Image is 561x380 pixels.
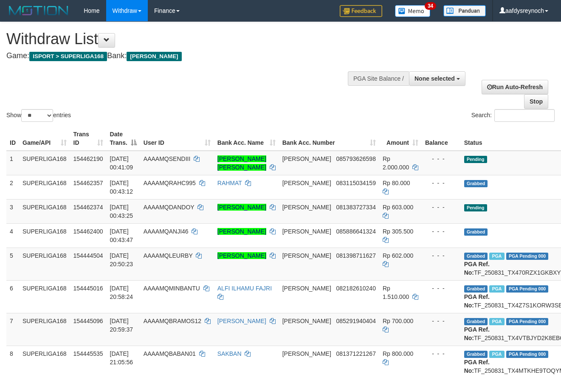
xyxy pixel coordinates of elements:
span: PGA Pending [506,285,549,293]
th: Date Trans.: activate to sort column descending [107,127,140,151]
span: [DATE] 00:43:12 [110,180,133,195]
span: Copy 085886641324 to clipboard [336,228,376,235]
span: 154445535 [73,350,103,357]
span: Grabbed [464,180,488,187]
td: 4 [6,223,19,248]
span: Marked by aafheankoy [489,351,504,358]
span: AAAAMQRAHC995 [144,180,196,186]
span: [DATE] 20:59:37 [110,318,133,333]
span: Copy 081398711627 to clipboard [336,252,376,259]
h4: Game: Bank: [6,52,366,60]
span: [DATE] 20:58:24 [110,285,133,300]
span: Pending [464,156,487,163]
span: Marked by aafounsreynich [489,253,504,260]
span: Copy 081371221267 to clipboard [336,350,376,357]
th: Bank Acc. Name: activate to sort column ascending [214,127,279,151]
a: [PERSON_NAME] [217,252,266,259]
td: 5 [6,248,19,280]
span: Rp 800.000 [383,350,413,357]
span: PGA Pending [506,253,549,260]
a: RAHMAT [217,180,242,186]
div: - - - [425,227,457,236]
span: Grabbed [464,318,488,325]
div: - - - [425,155,457,163]
a: [PERSON_NAME] [217,318,266,324]
span: ISPORT > SUPERLIGA168 [29,52,107,61]
span: Copy 083115034159 to clipboard [336,180,376,186]
a: Run Auto-Refresh [482,80,548,94]
span: [PERSON_NAME] [282,252,331,259]
span: PGA Pending [506,318,549,325]
span: 154462374 [73,204,103,211]
span: Marked by aafheankoy [489,285,504,293]
span: Rp 603.000 [383,204,413,211]
span: 154462400 [73,228,103,235]
img: MOTION_logo.png [6,4,71,17]
img: Button%20Memo.svg [395,5,431,17]
th: Game/API: activate to sort column ascending [19,127,70,151]
span: [PERSON_NAME] [282,155,331,162]
span: Copy 081383727334 to clipboard [336,204,376,211]
a: [PERSON_NAME] [217,204,266,211]
b: PGA Ref. No: [464,261,490,276]
td: 8 [6,346,19,378]
span: PGA Pending [506,351,549,358]
th: Amount: activate to sort column ascending [379,127,422,151]
span: Rp 700.000 [383,318,413,324]
div: - - - [425,203,457,211]
th: Bank Acc. Number: activate to sort column ascending [279,127,379,151]
span: 34 [425,2,436,10]
div: - - - [425,284,457,293]
div: - - - [425,317,457,325]
input: Search: [494,109,555,122]
span: Grabbed [464,285,488,293]
span: [PERSON_NAME] [282,180,331,186]
span: Grabbed [464,351,488,358]
span: Rp 602.000 [383,252,413,259]
span: Copy 085793626598 to clipboard [336,155,376,162]
span: [DATE] 20:50:23 [110,252,133,267]
span: AAAAMQANJI46 [144,228,189,235]
div: PGA Site Balance / [348,71,409,86]
span: 154462190 [73,155,103,162]
a: Stop [524,94,548,109]
td: SUPERLIGA168 [19,199,70,223]
label: Show entries [6,109,71,122]
td: SUPERLIGA168 [19,313,70,346]
span: 154462357 [73,180,103,186]
span: [DATE] 00:41:09 [110,155,133,171]
div: - - - [425,349,457,358]
span: 154444504 [73,252,103,259]
span: [PERSON_NAME] [282,318,331,324]
span: 154445096 [73,318,103,324]
td: SUPERLIGA168 [19,346,70,378]
span: 154445016 [73,285,103,292]
span: Copy 085291940404 to clipboard [336,318,376,324]
span: Rp 80.000 [383,180,410,186]
th: User ID: activate to sort column ascending [140,127,214,151]
span: [PERSON_NAME] [282,204,331,211]
span: Rp 305.500 [383,228,413,235]
img: panduan.png [443,5,486,17]
span: Rp 1.510.000 [383,285,409,300]
b: PGA Ref. No: [464,293,490,309]
span: AAAAMQMINBANTU [144,285,200,292]
span: [PERSON_NAME] [282,285,331,292]
th: Balance [422,127,461,151]
td: 2 [6,175,19,199]
div: - - - [425,251,457,260]
a: SAKBAN [217,350,242,357]
span: AAAAMQBABAN01 [144,350,196,357]
td: 3 [6,199,19,223]
span: Copy 082182610240 to clipboard [336,285,376,292]
button: None selected [409,71,465,86]
span: Pending [464,204,487,211]
span: Grabbed [464,253,488,260]
span: Marked by aafheankoy [489,318,504,325]
select: Showentries [21,109,53,122]
a: ALFI ILHAMU FAJRI [217,285,272,292]
span: Rp 2.000.000 [383,155,409,171]
span: AAAAMQSENDIII [144,155,190,162]
a: [PERSON_NAME] [PERSON_NAME] [217,155,266,171]
td: 6 [6,280,19,313]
